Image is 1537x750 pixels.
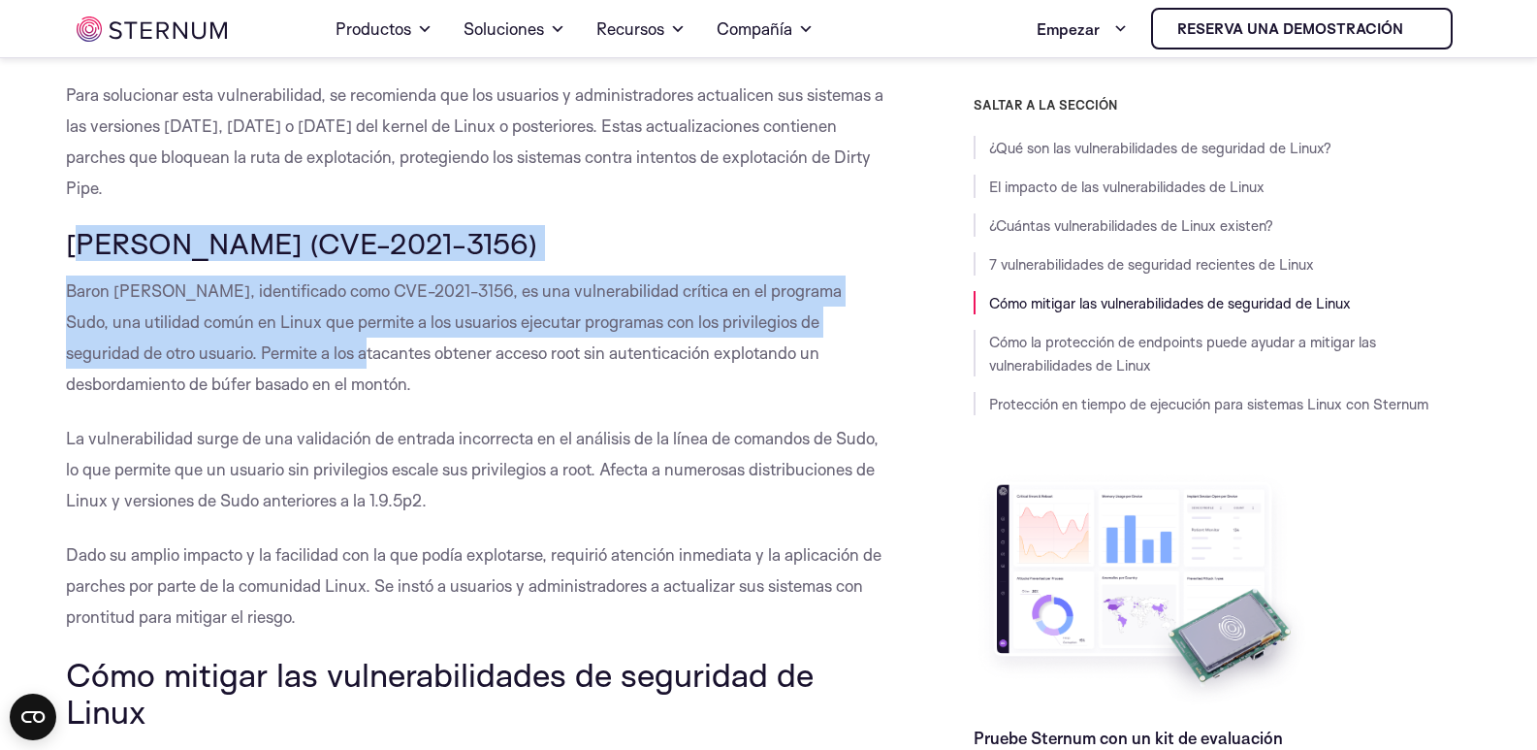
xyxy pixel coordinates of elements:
[66,280,842,394] font: Baron [PERSON_NAME], identificado como CVE-2021-3156, es una vulnerabilidad crítica en el program...
[989,294,1351,312] a: Cómo mitigar las vulnerabilidades de seguridad de Linux
[336,18,411,39] font: Productos
[989,216,1273,235] a: ¿Cuántas vulnerabilidades de Linux existen?
[974,470,1313,711] img: Pruebe Sternum con un kit de evaluación gratuito
[974,97,1117,113] font: SALTAR A LA SECCIÓN
[66,225,537,261] font: [PERSON_NAME] (CVE-2021-3156)
[989,333,1376,375] a: Cómo la protección de endpoints puede ayudar a mitigar las vulnerabilidades de Linux
[1037,19,1100,39] font: Empezar
[596,18,664,39] font: Recursos
[10,694,56,740] button: Open CMP widget
[77,16,227,42] img: esternón iot
[1151,8,1453,49] a: Reserva una demostración
[717,18,792,39] font: Compañía
[1411,21,1426,37] img: esternón iot
[66,654,814,732] font: Cómo mitigar las vulnerabilidades de seguridad de Linux
[1037,10,1128,49] a: Empezar
[989,395,1428,413] a: Protección en tiempo de ejecución para sistemas Linux con Sternum
[464,18,544,39] font: Soluciones
[66,544,881,627] font: Dado su amplio impacto y la facilidad con la que podía explotarse, requirió atención inmediata y ...
[66,428,879,510] font: La vulnerabilidad surge de una validación de entrada incorrecta en el análisis de la línea de com...
[66,84,883,198] font: Para solucionar esta vulnerabilidad, se recomienda que los usuarios y administradores actualicen ...
[1177,19,1403,38] font: Reserva una demostración
[989,178,1265,196] a: El impacto de las vulnerabilidades de Linux
[989,139,1331,157] a: ¿Qué son las vulnerabilidades de seguridad de Linux?
[989,255,1314,274] a: 7 vulnerabilidades de seguridad recientes de Linux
